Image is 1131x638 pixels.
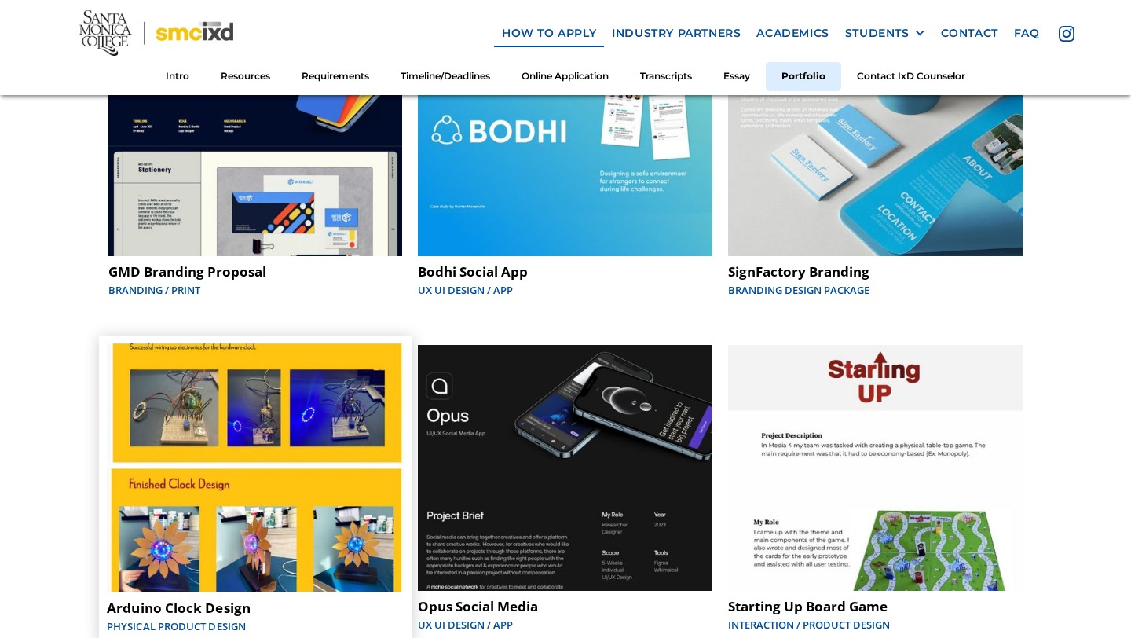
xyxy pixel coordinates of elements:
a: Bodhi Social AppUX UI Design / App [410,2,720,306]
div: UX UI Design / App [418,282,712,298]
a: faq [1006,18,1048,47]
div: Branding / Print [108,282,403,298]
a: Portfolio [766,62,841,91]
a: how to apply [494,18,604,47]
div: Opus Social Media [418,599,712,614]
a: Timeline/Deadlines [385,62,506,91]
img: icon - instagram [1059,25,1074,41]
div: UX UI Design / App [418,617,712,632]
a: Essay [708,62,766,91]
div: Interaction / Product Design [728,617,1023,632]
div: Bodhi Social App [418,264,712,280]
a: Intro [150,62,205,91]
div: STUDENTS [845,26,925,39]
div: SignFactory Branding [728,264,1023,280]
div: Physical Product Design [107,618,404,633]
div: GMD Branding Proposal [108,264,403,280]
a: contact [933,18,1006,47]
a: Requirements [286,62,385,91]
a: industry partners [604,18,749,47]
div: Branding Design Package [728,282,1023,298]
div: Arduino Clock Design [107,599,404,615]
a: GMD Branding ProposalBranding / Print [101,2,411,306]
a: Transcripts [624,62,708,91]
a: Academics [749,18,836,47]
div: STUDENTS [845,26,910,39]
img: Santa Monica College - SMC IxD logo [79,10,234,56]
a: SignFactory BrandingBranding Design Package [720,2,1030,306]
div: Starting Up Board Game [728,599,1023,614]
a: Online Application [506,62,624,91]
a: Resources [205,62,286,91]
a: Contact IxD Counselor [841,62,981,91]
